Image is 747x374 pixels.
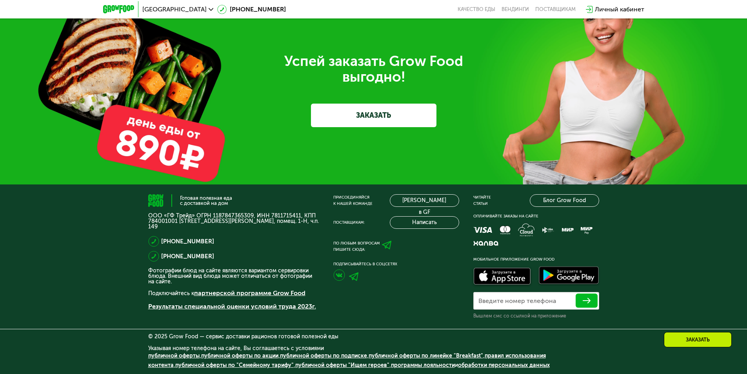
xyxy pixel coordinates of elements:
[148,303,316,310] a: Результаты специальной оценки условий труда 2023г.
[458,6,495,13] a: Качество еды
[311,104,436,127] a: ЗАКАЗАТЬ
[148,268,319,285] p: Фотографии блюд на сайте являются вариантом сервировки блюда. Внешний вид блюда может отличаться ...
[390,216,459,229] button: Написать
[295,362,389,369] a: публичной оферты "Ищем героев"
[180,195,232,206] div: Готовая полезная еда с доставкой на дом
[201,352,278,359] a: публичной оферты по акции
[333,261,459,267] div: Подписывайтесь в соцсетях
[148,346,599,374] div: Указывая номер телефона на сайте, Вы соглашаетесь с условиями
[473,256,599,263] div: Мобильное приложение Grow Food
[473,194,491,207] div: Читайте статьи
[473,213,599,219] div: Оплачивайте заказы на сайте
[390,194,459,207] a: [PERSON_NAME] в GF
[217,5,286,14] a: [PHONE_NUMBER]
[161,252,214,261] a: [PHONE_NUMBER]
[148,288,319,298] p: Подключайтесь к
[537,265,601,288] img: Доступно в Google Play
[473,313,599,319] div: Вышлем смс со ссылкой на приложение
[142,6,207,13] span: [GEOGRAPHIC_DATA]
[148,213,319,230] p: ООО «ГФ Трейд» ОГРН 1187847365309, ИНН 7811715411, КПП 784001001 [STREET_ADDRESS][PERSON_NAME], п...
[333,219,365,226] div: Поставщикам:
[194,289,305,297] a: партнерской программе Grow Food
[595,5,644,14] div: Личный кабинет
[535,6,576,13] div: поставщикам
[664,332,732,347] div: Заказать
[333,194,373,207] div: Присоединяйся к нашей команде
[530,194,599,207] a: Блог Grow Food
[369,352,483,359] a: публичной оферты по линейке "Breakfast"
[154,53,593,85] div: Успей заказать Grow Food выгодно!
[478,299,556,303] label: Введите номер телефона
[148,334,599,339] div: © 2025 Grow Food — сервис доставки рационов готовой полезной еды
[458,362,550,369] a: обработки персональных данных
[161,237,214,246] a: [PHONE_NUMBER]
[280,352,367,359] a: публичной оферты по подписке
[502,6,529,13] a: Вендинги
[148,352,200,359] a: публичной оферты
[175,362,294,369] a: публичной оферты по "Семейному тарифу"
[391,362,455,369] a: программы лояльности
[148,352,550,369] span: , , , , , , , и
[333,240,380,253] div: По любым вопросам пишите сюда:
